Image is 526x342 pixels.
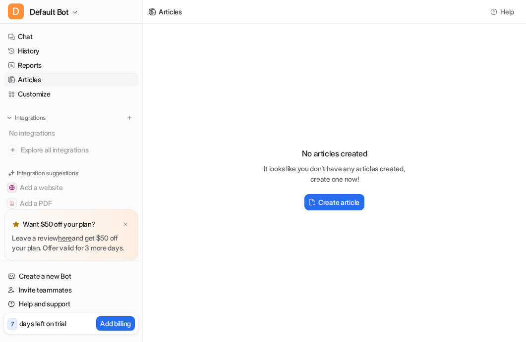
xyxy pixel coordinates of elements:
a: Chat [4,30,138,44]
a: Create a new Bot [4,269,138,283]
button: Help [487,4,518,19]
p: Want $50 off your plan? [23,219,96,229]
img: star [12,220,20,228]
p: Integration suggestions [17,169,78,178]
button: Create article [304,194,364,210]
p: It looks like you don't have any articles created, create one now! [255,163,414,184]
img: explore all integrations [8,145,18,155]
img: Add a PDF [9,200,15,206]
img: expand menu [6,114,13,121]
button: Integrations [4,113,49,123]
p: 7 [11,320,14,329]
a: Reports [4,58,138,72]
a: Customize [4,87,138,101]
p: Add billing [100,318,131,329]
a: Explore all integrations [4,143,138,157]
button: Add a PDFAdd a PDF [4,195,138,211]
p: days left on trial [19,318,66,329]
img: menu_add.svg [126,114,133,121]
p: Leave a review and get $50 off your plan. Offer valid for 3 more days. [12,233,130,253]
h2: Create article [318,197,359,207]
p: Integrations [15,114,46,122]
button: Add a websiteAdd a website [4,180,138,195]
h3: No articles created [255,147,414,159]
span: Explore all integrations [21,142,134,158]
a: here [58,234,72,242]
a: Invite teammates [4,283,138,297]
a: Articles [4,73,138,87]
img: x [122,221,128,228]
div: No integrations [6,125,138,141]
span: Default Bot [30,5,69,19]
div: Articles [159,6,182,17]
button: Add billing [96,316,135,331]
a: Help and support [4,297,138,311]
img: Add a website [9,185,15,191]
span: D [8,3,24,19]
a: History [4,44,138,58]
